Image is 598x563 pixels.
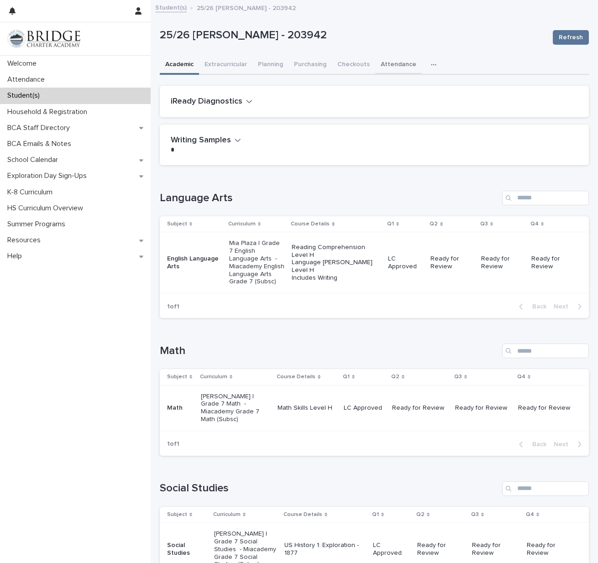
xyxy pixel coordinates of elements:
[171,136,231,146] h2: Writing Samples
[160,29,546,42] p: 25/26 [PERSON_NAME] - 203942
[167,542,207,557] p: Social Studies
[167,510,187,520] p: Subject
[277,372,315,382] p: Course Details
[278,404,336,412] p: Math Skills Level H
[554,441,574,448] span: Next
[559,33,583,42] span: Refresh
[4,236,48,245] p: Resources
[284,542,366,557] p: US History 1: Exploration - 1877
[7,30,80,48] img: V1C1m3IdTEidaUdm9Hs0
[160,296,187,318] p: 1 of 1
[481,255,524,271] p: Ready for Review
[4,108,94,116] p: Household & Registration
[502,481,589,496] input: Search
[4,91,47,100] p: Student(s)
[553,30,589,45] button: Refresh
[332,56,375,75] button: Checkouts
[4,156,65,164] p: School Calendar
[200,372,227,382] p: Curriculum
[517,372,525,382] p: Q4
[430,255,473,271] p: Ready for Review
[160,344,498,358] h1: Math
[530,219,539,229] p: Q4
[372,510,379,520] p: Q1
[531,255,574,271] p: Ready for Review
[4,124,77,132] p: BCA Staff Directory
[502,344,589,358] input: Search
[171,97,242,107] h2: iReady Diagnostics
[344,404,385,412] p: LC Approved
[471,510,479,520] p: Q3
[4,75,52,84] p: Attendance
[416,510,425,520] p: Q2
[167,255,222,271] p: English Language Arts
[292,244,380,282] p: Reading Comprehension Level H Language [PERSON_NAME] Level H Includes Writing
[160,192,498,205] h1: Language Arts
[388,255,424,271] p: LC Approved
[512,302,550,311] button: Back
[526,510,534,520] p: Q4
[480,219,488,229] p: Q3
[4,252,29,261] p: Help
[201,393,266,423] p: [PERSON_NAME] | Grade 7 Math - Miacademy Grade 7 Math (Subsc)
[454,372,462,382] p: Q3
[4,204,90,213] p: HS Curriculum Overview
[518,404,574,412] p: Ready for Review
[160,385,589,431] tr: Math[PERSON_NAME] | Grade 7 Math - Miacademy Grade 7 Math (Subsc)Math Skills Level HLC ApprovedRe...
[4,188,60,197] p: K-8 Curriculum
[554,303,574,310] span: Next
[4,220,73,229] p: Summer Programs
[387,219,394,229] p: Q1
[229,240,285,286] p: Mia Plaza | Grade 7 English Language Arts - Miacademy English Language Arts Grade 7 (Subsc)
[252,56,289,75] button: Planning
[550,440,589,448] button: Next
[171,97,252,107] button: iReady Diagnostics
[392,404,448,412] p: Ready for Review
[155,2,187,12] a: Student(s)
[391,372,399,382] p: Q2
[527,303,546,310] span: Back
[527,542,574,557] p: Ready for Review
[167,219,187,229] p: Subject
[472,542,519,557] p: Ready for Review
[4,59,44,68] p: Welcome
[550,302,589,311] button: Next
[502,191,589,205] input: Search
[228,219,256,229] p: Curriculum
[167,372,187,382] p: Subject
[4,140,79,148] p: BCA Emails & Notes
[283,510,322,520] p: Course Details
[213,510,241,520] p: Curriculum
[171,136,241,146] button: Writing Samples
[512,440,550,448] button: Back
[289,56,332,75] button: Purchasing
[417,542,465,557] p: Ready for Review
[455,404,511,412] p: Ready for Review
[160,433,187,455] p: 1 of 1
[291,219,330,229] p: Course Details
[343,372,350,382] p: Q1
[197,2,296,12] p: 25/26 [PERSON_NAME] - 203942
[160,56,199,75] button: Academic
[167,404,194,412] p: Math
[199,56,252,75] button: Extracurricular
[4,172,94,180] p: Exploration Day Sign-Ups
[430,219,438,229] p: Q2
[160,232,589,293] tr: English Language ArtsMia Plaza | Grade 7 English Language Arts - Miacademy English Language Arts ...
[375,56,422,75] button: Attendance
[527,441,546,448] span: Back
[160,482,498,495] h1: Social Studies
[373,542,410,557] p: LC Approved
